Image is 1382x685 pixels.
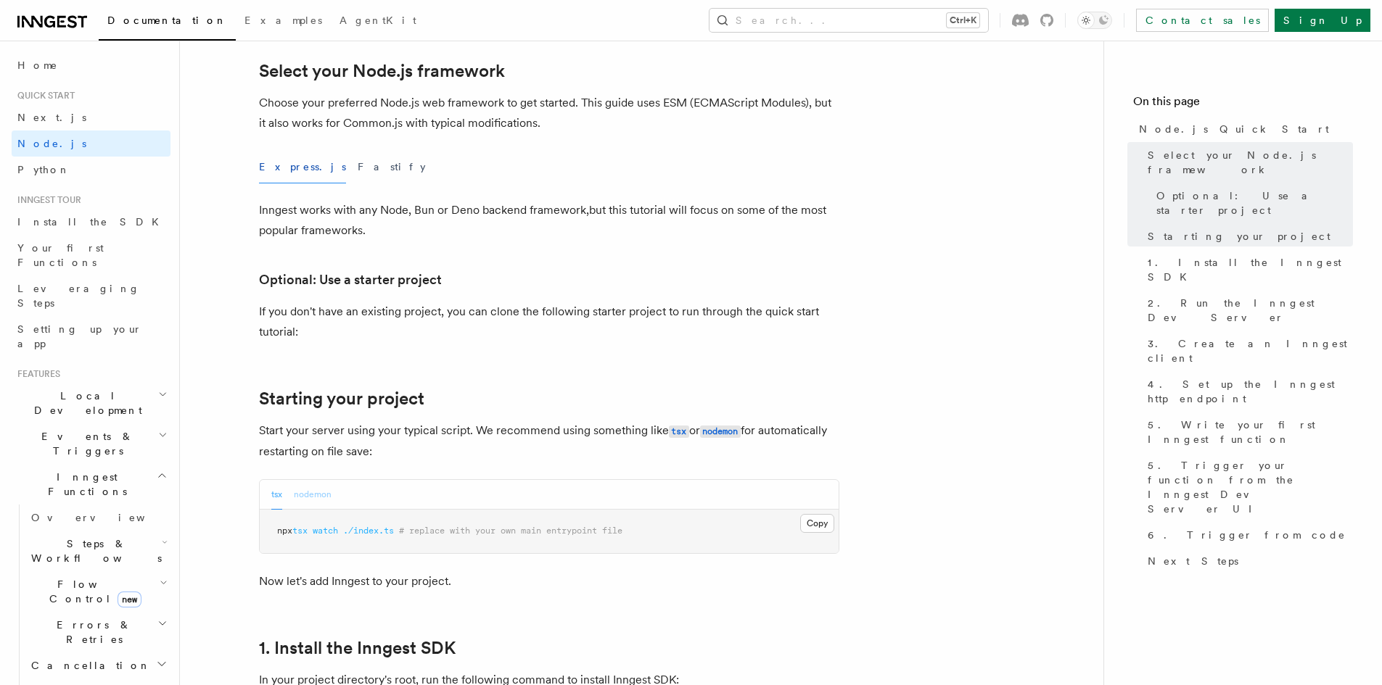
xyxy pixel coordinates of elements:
[259,638,456,658] a: 1. Install the Inngest SDK
[12,464,170,505] button: Inngest Functions
[17,323,142,349] span: Setting up your app
[107,14,227,26] span: Documentation
[1133,93,1353,116] h4: On this page
[259,61,505,81] a: Select your Node.js framework
[12,90,75,101] span: Quick start
[25,531,170,571] button: Steps & Workflows
[25,536,162,565] span: Steps & Workflows
[1142,331,1353,371] a: 3. Create an Inngest client
[292,526,308,536] span: tsx
[358,151,426,183] button: Fastify
[709,9,988,32] button: Search...Ctrl+K
[1148,418,1353,447] span: 5. Write your first Inngest function
[25,505,170,531] a: Overview
[271,480,282,510] button: tsx
[1148,336,1353,365] span: 3. Create an Inngest client
[244,14,322,26] span: Examples
[700,423,741,437] a: nodemon
[17,138,86,149] span: Node.js
[17,58,58,72] span: Home
[12,104,170,130] a: Next.js
[17,164,70,175] span: Python
[331,4,425,39] a: AgentKit
[1136,9,1269,32] a: Contact sales
[1139,122,1329,136] span: Node.js Quick Start
[340,14,416,26] span: AgentKit
[12,275,170,316] a: Leveraging Steps
[1142,522,1353,548] a: 6. Trigger from code
[12,157,170,183] a: Python
[259,200,839,241] p: Inngest works with any Node, Bun or Deno backend framework,but this tutorial will focus on some o...
[1275,9,1370,32] a: Sign Up
[1077,12,1112,29] button: Toggle dark mode
[25,652,170,678] button: Cancellation
[12,429,158,458] span: Events & Triggers
[669,425,689,438] code: tsx
[17,112,86,123] span: Next.js
[1148,255,1353,284] span: 1. Install the Inngest SDK
[12,130,170,157] a: Node.js
[1142,548,1353,574] a: Next Steps
[31,512,181,523] span: Overview
[1148,377,1353,406] span: 4. Set up the Inngest http endpoint
[259,389,424,409] a: Starting your project
[1148,296,1353,325] span: 2. Run the Inngest Dev Server
[17,283,140,309] span: Leveraging Steps
[259,571,839,591] p: Now let's add Inngest to your project.
[12,470,157,499] span: Inngest Functions
[12,316,170,357] a: Setting up your app
[1148,458,1353,516] span: 5. Trigger your function from the Inngest Dev Server UI
[800,514,834,533] button: Copy
[1148,554,1238,568] span: Next Steps
[25,571,170,612] button: Flow Controlnew
[12,209,170,235] a: Install the SDK
[12,194,81,206] span: Inngest tour
[399,526,622,536] span: # replace with your own main entrypoint file
[12,389,158,418] span: Local Development
[118,591,141,607] span: new
[294,480,332,510] button: nodemon
[700,425,741,438] code: nodemon
[12,368,60,380] span: Features
[1156,188,1353,217] span: Optional: Use a starter project
[343,526,394,536] span: ./index.ts
[1148,229,1330,244] span: Starting your project
[1142,249,1353,290] a: 1. Install the Inngest SDK
[259,302,839,342] p: If you don't have an existing project, you can clone the following starter project to run through...
[1142,452,1353,522] a: 5. Trigger your function from the Inngest Dev Server UI
[1133,116,1353,142] a: Node.js Quick Start
[277,526,292,536] span: npx
[99,4,236,41] a: Documentation
[259,151,346,183] button: Express.js
[236,4,331,39] a: Examples
[12,423,170,464] button: Events & Triggers
[313,526,338,536] span: watch
[259,270,442,290] a: Optional: Use a starter project
[25,658,151,673] span: Cancellation
[1142,142,1353,183] a: Select your Node.js framework
[12,52,170,78] a: Home
[1142,371,1353,412] a: 4. Set up the Inngest http endpoint
[1142,412,1353,452] a: 5. Write your first Inngest function
[25,612,170,652] button: Errors & Retries
[12,235,170,275] a: Your first Functions
[25,577,160,606] span: Flow Control
[17,242,104,268] span: Your first Functions
[947,13,979,28] kbd: Ctrl+K
[1148,528,1346,542] span: 6. Trigger from code
[17,216,168,228] span: Install the SDK
[1142,223,1353,249] a: Starting your project
[1148,148,1353,177] span: Select your Node.js framework
[259,93,839,133] p: Choose your preferred Node.js web framework to get started. This guide uses ESM (ECMAScript Modul...
[25,618,157,647] span: Errors & Retries
[259,420,839,462] p: Start your server using your typical script. We recommend using something like or for automatical...
[1142,290,1353,331] a: 2. Run the Inngest Dev Server
[1151,183,1353,223] a: Optional: Use a starter project
[669,423,689,437] a: tsx
[12,383,170,423] button: Local Development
